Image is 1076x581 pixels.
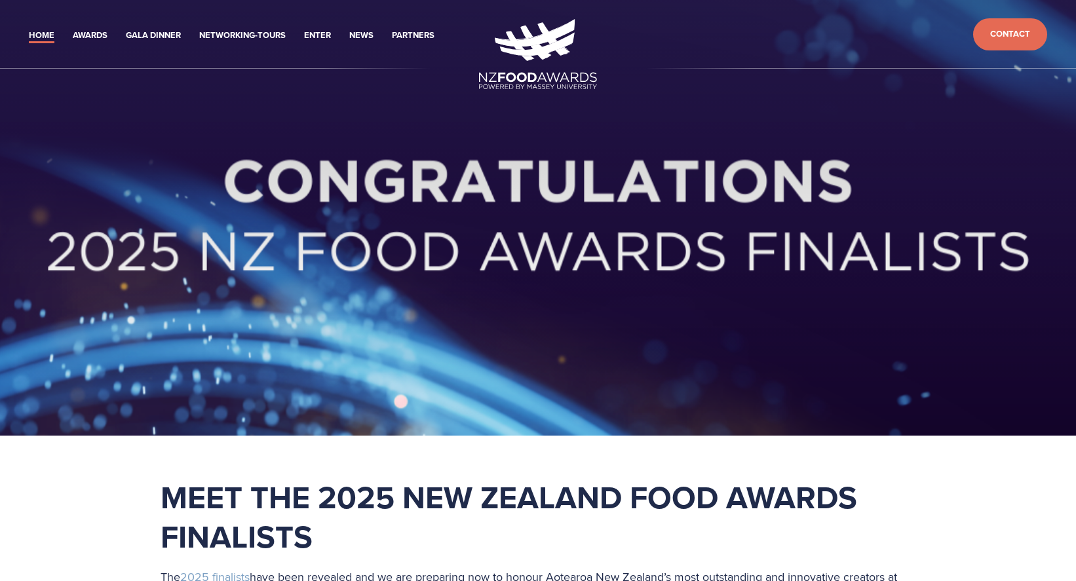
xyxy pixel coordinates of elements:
[349,28,374,43] a: News
[73,28,107,43] a: Awards
[199,28,286,43] a: Networking-Tours
[973,18,1047,50] a: Contact
[126,28,181,43] a: Gala Dinner
[392,28,434,43] a: Partners
[29,28,54,43] a: Home
[161,474,865,559] strong: Meet the 2025 New Zealand Food Awards Finalists
[304,28,331,43] a: Enter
